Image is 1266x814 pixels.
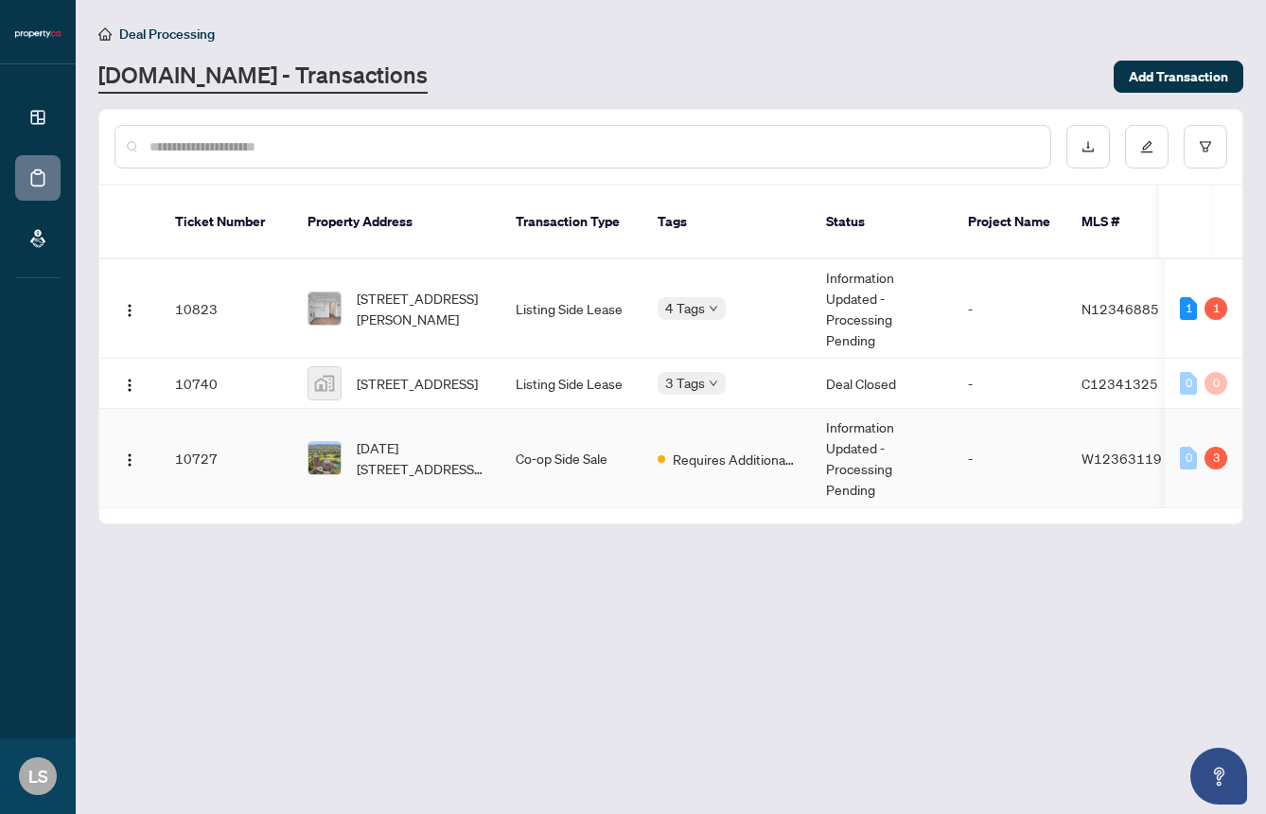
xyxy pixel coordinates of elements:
span: 3 Tags [665,372,705,394]
span: C12341325 [1081,375,1158,392]
td: Deal Closed [811,359,953,409]
th: Tags [642,186,811,259]
span: Deal Processing [119,26,215,43]
button: Logo [114,368,145,398]
th: MLS # [1066,186,1180,259]
span: W12363119 [1081,450,1162,467]
button: Add Transaction [1114,61,1243,93]
img: Logo [122,303,137,318]
th: Ticket Number [160,186,292,259]
div: 1 [1204,297,1227,320]
td: 10740 [160,359,292,409]
td: - [953,259,1066,359]
span: [STREET_ADDRESS][PERSON_NAME] [357,288,485,329]
span: 4 Tags [665,297,705,319]
span: edit [1140,140,1153,153]
td: Information Updated - Processing Pending [811,259,953,359]
a: [DOMAIN_NAME] - Transactions [98,60,428,94]
th: Property Address [292,186,501,259]
span: [DATE][STREET_ADDRESS][DATE][PERSON_NAME] [357,437,485,479]
td: 10727 [160,409,292,508]
th: Project Name [953,186,1066,259]
th: Status [811,186,953,259]
td: Co-op Side Sale [501,409,642,508]
td: Listing Side Lease [501,359,642,409]
span: Add Transaction [1129,62,1228,92]
span: down [709,379,718,388]
img: Logo [122,378,137,393]
button: Logo [114,293,145,324]
img: Logo [122,452,137,468]
td: Information Updated - Processing Pending [811,409,953,508]
td: - [953,359,1066,409]
span: N12346885 [1081,300,1159,317]
button: filter [1184,125,1227,168]
td: Listing Side Lease [501,259,642,359]
div: 0 [1204,372,1227,395]
span: download [1081,140,1095,153]
button: Open asap [1190,748,1247,805]
div: 0 [1180,372,1197,395]
div: 1 [1180,297,1197,320]
div: 3 [1204,447,1227,469]
img: logo [15,28,61,40]
div: 0 [1180,447,1197,469]
span: home [98,27,112,41]
span: LS [28,763,48,789]
button: download [1066,125,1110,168]
img: thumbnail-img [308,442,341,474]
button: Logo [114,443,145,473]
td: 10823 [160,259,292,359]
span: down [709,304,718,313]
td: - [953,409,1066,508]
button: edit [1125,125,1169,168]
img: thumbnail-img [308,292,341,325]
span: Requires Additional Docs [673,449,796,469]
th: Transaction Type [501,186,642,259]
span: filter [1199,140,1212,153]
